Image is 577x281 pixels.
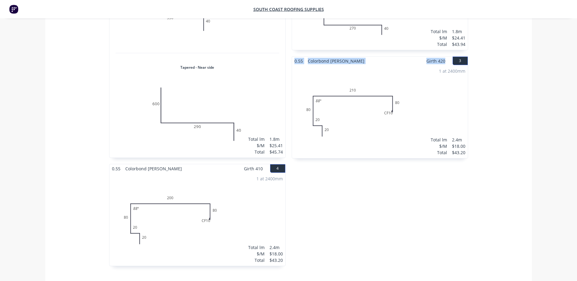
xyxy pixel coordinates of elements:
[109,164,123,173] span: 0.55
[269,149,283,155] div: $45.74
[248,244,265,251] div: Total lm
[248,149,265,155] div: Total
[269,136,283,142] div: 1.8m
[109,173,285,266] div: 0202080200CF108088º1 at 2400mmTotal lm$/MTotal2.4m$18.00$43.20
[248,136,265,142] div: Total lm
[452,137,465,143] div: 2.4m
[431,143,447,149] div: $/M
[431,41,447,47] div: Total
[439,68,465,74] div: 1 at 2400mm
[431,137,447,143] div: Total lm
[292,65,468,158] div: 0202080210CF108088º1 at 2400mmTotal lm$/MTotal2.4m$18.00$43.20
[248,142,265,149] div: $/M
[256,175,283,182] div: 1 at 2400mm
[9,5,18,14] img: Factory
[269,244,283,251] div: 2.4m
[452,35,465,41] div: $24.41
[305,57,367,65] span: Colorbond [PERSON_NAME]
[452,41,465,47] div: $43.94
[452,143,465,149] div: $18.00
[292,57,305,65] span: 0.55
[452,28,465,35] div: 1.8m
[453,57,468,65] button: 3
[426,57,445,65] span: Girth 420
[431,28,447,35] div: Total lm
[269,142,283,149] div: $25.41
[123,164,184,173] span: Colorbond [PERSON_NAME]
[248,257,265,263] div: Total
[269,257,283,263] div: $43.20
[248,251,265,257] div: $/M
[431,35,447,41] div: $/M
[269,251,283,257] div: $18.00
[431,149,447,156] div: Total
[452,149,465,156] div: $43.20
[270,164,285,173] button: 4
[244,164,263,173] span: Girth 410
[253,6,324,12] a: South Coast Roofing Supplies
